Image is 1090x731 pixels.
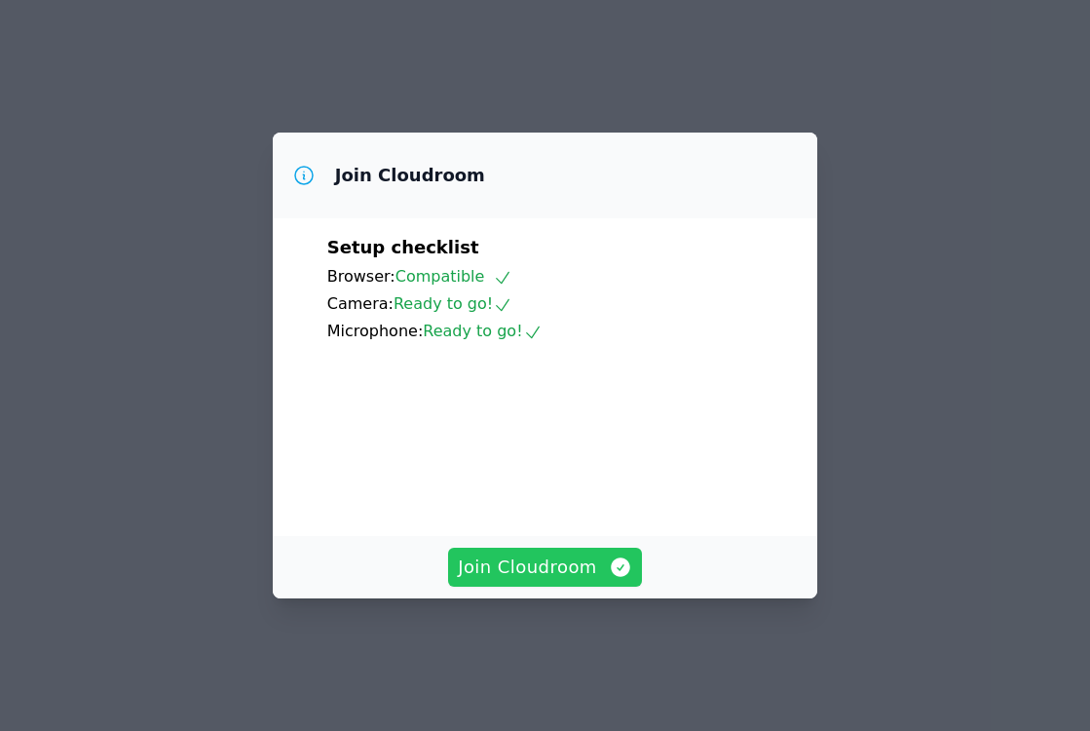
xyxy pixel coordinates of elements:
[327,267,395,286] span: Browser:
[327,322,424,340] span: Microphone:
[327,294,394,313] span: Camera:
[448,548,642,587] button: Join Cloudroom
[458,554,632,581] span: Join Cloudroom
[394,294,512,313] span: Ready to go!
[335,164,485,187] h3: Join Cloudroom
[395,267,513,286] span: Compatible
[327,237,479,257] span: Setup checklist
[423,322,542,340] span: Ready to go!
